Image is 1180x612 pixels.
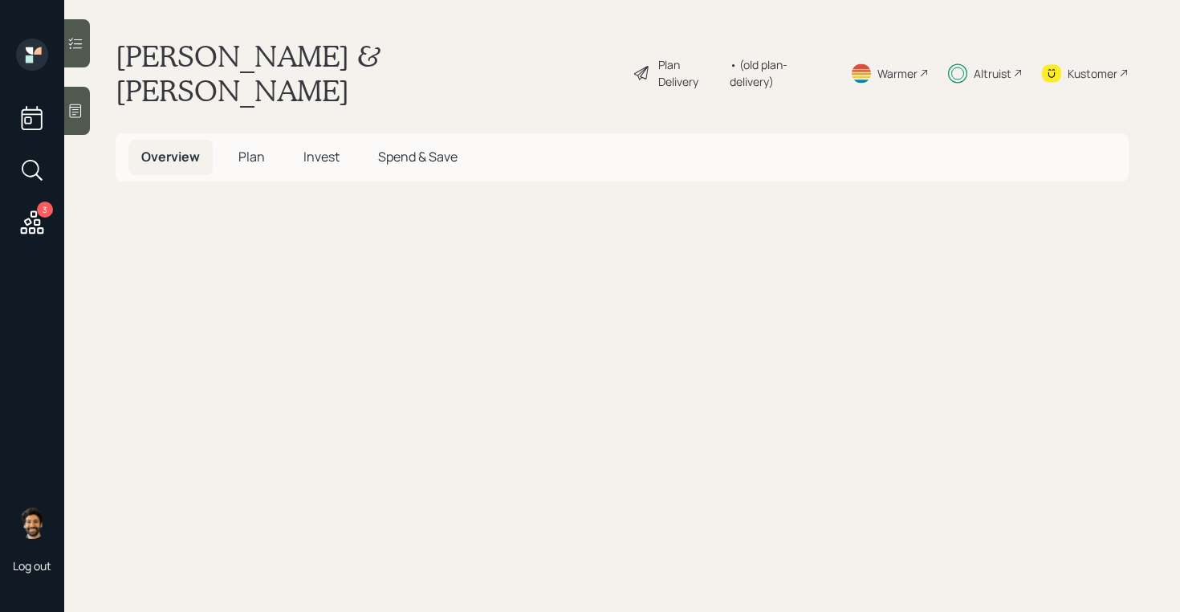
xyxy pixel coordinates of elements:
[730,56,831,90] div: • (old plan-delivery)
[303,148,340,165] span: Invest
[238,148,265,165] span: Plan
[974,65,1011,82] div: Altruist
[116,39,620,108] h1: [PERSON_NAME] & [PERSON_NAME]
[378,148,458,165] span: Spend & Save
[1068,65,1117,82] div: Kustomer
[141,148,200,165] span: Overview
[16,507,48,539] img: eric-schwartz-headshot.png
[13,558,51,573] div: Log out
[877,65,918,82] div: Warmer
[658,56,722,90] div: Plan Delivery
[37,202,53,218] div: 3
